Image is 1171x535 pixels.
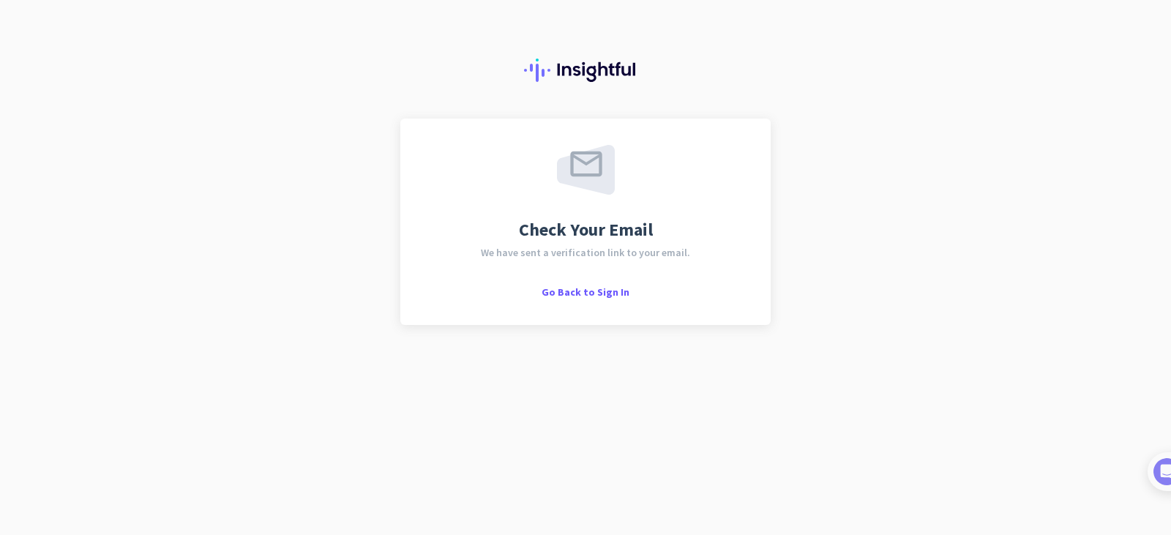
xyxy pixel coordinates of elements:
[524,59,647,82] img: Insightful
[481,247,690,258] span: We have sent a verification link to your email.
[557,145,615,195] img: email-sent
[519,221,653,239] span: Check Your Email
[542,285,629,299] span: Go Back to Sign In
